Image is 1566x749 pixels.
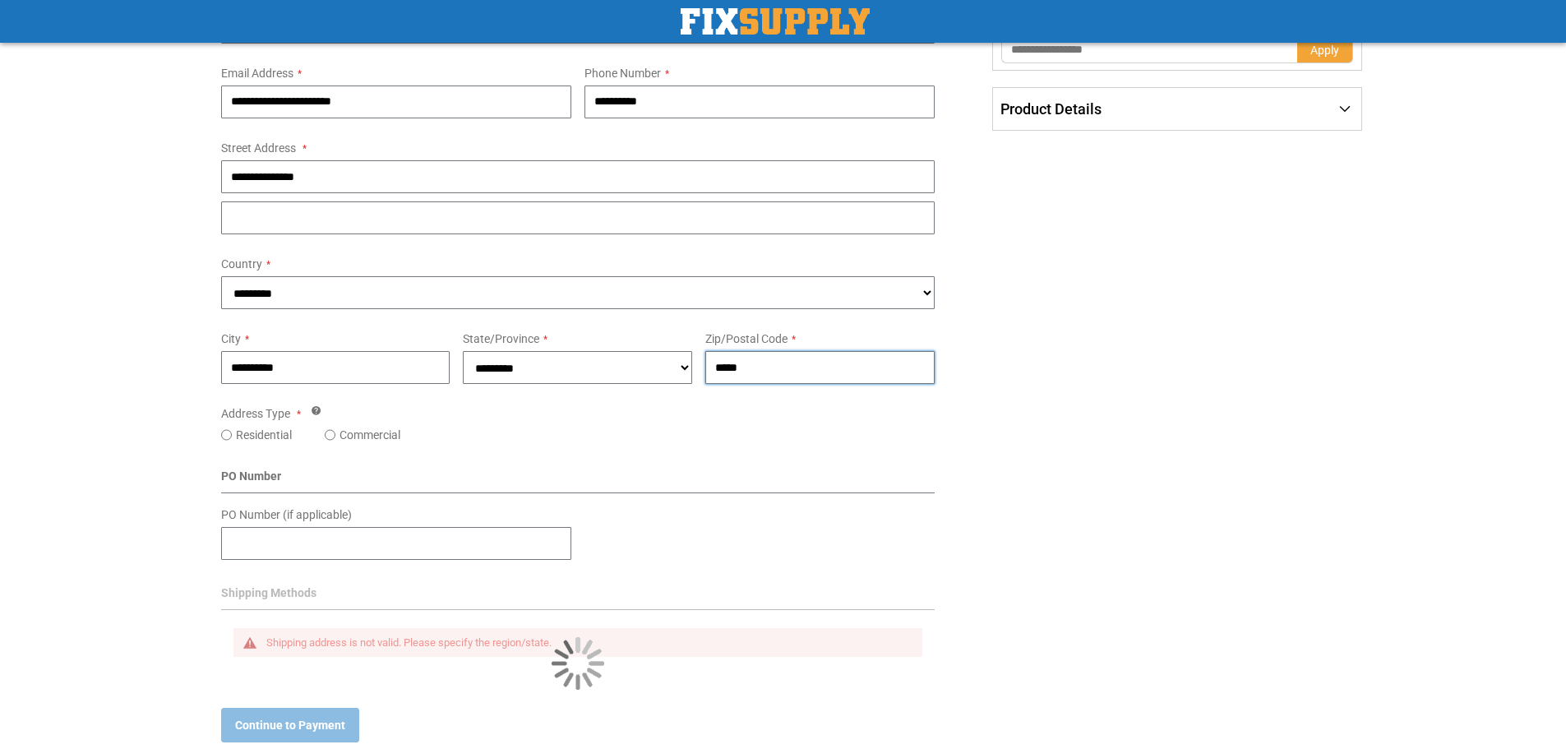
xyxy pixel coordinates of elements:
img: Loading... [552,637,604,690]
span: Street Address [221,141,296,155]
label: Residential [236,427,292,443]
span: Email Address [221,67,293,80]
span: Phone Number [584,67,661,80]
span: State/Province [463,332,539,345]
img: Fix Industrial Supply [681,8,870,35]
span: Product Details [1000,100,1102,118]
span: Apply [1310,44,1339,57]
a: store logo [681,8,870,35]
span: PO Number (if applicable) [221,508,352,521]
span: Country [221,257,262,270]
label: Commercial [340,427,400,443]
span: Zip/Postal Code [705,332,788,345]
div: PO Number [221,468,935,493]
button: Apply [1297,37,1353,63]
span: Address Type [221,407,290,420]
span: City [221,332,241,345]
